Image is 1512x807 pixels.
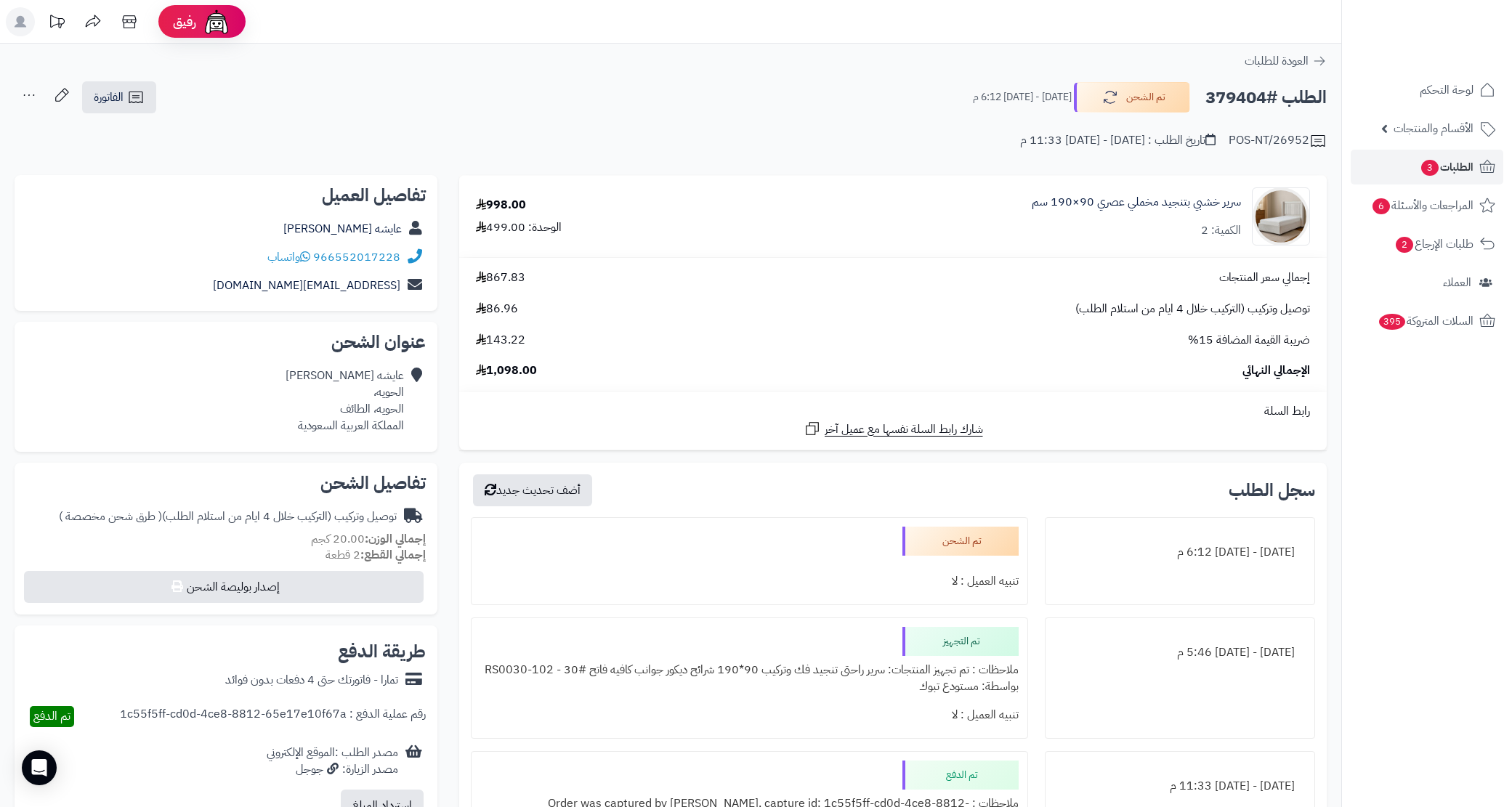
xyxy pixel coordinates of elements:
[313,248,400,266] a: 966552017228
[1351,188,1503,223] a: المراجعات والأسئلة6
[902,627,1019,656] div: تم التجهيز
[476,197,526,214] div: 998.00
[973,90,1072,105] small: [DATE] - [DATE] 6:12 م
[480,656,1019,701] div: ملاحظات : تم تجهيز المنتجات: سرير راحتى تنجيد فك وتركيب 90*190 شرائح ديكور جوانب كافيه فاتح #30 -...
[173,13,196,31] span: رفيق
[476,301,518,317] span: 86.96
[825,421,983,438] span: شارك رابط السلة نفسها مع عميل آخر
[465,403,1321,420] div: رابط السلة
[1351,73,1503,108] a: لوحة التحكم
[1394,234,1473,254] span: طلبات الإرجاع
[120,706,426,727] div: رقم عملية الدفع : 1c55f5ff-cd0d-4ce8-8812-65e17e10f67a
[59,508,162,525] span: ( طرق شحن مخصصة )
[267,761,398,778] div: مصدر الزيارة: جوجل
[33,707,70,725] span: تم الدفع
[59,508,397,525] div: توصيل وتركيب (التركيب خلال 4 ايام من استلام الطلب)
[476,219,562,236] div: الوحدة: 499.00
[311,530,426,548] small: 20.00 كجم
[1420,159,1439,177] span: 3
[476,269,525,286] span: 867.83
[326,546,426,564] small: 2 قطعة
[476,362,537,379] span: 1,098.00
[804,420,983,438] a: شارك رابط السلة نفسها مع عميل آخر
[1219,269,1310,286] span: إجمالي سعر المنتجات
[1443,272,1471,293] span: العملاء
[1253,187,1309,246] img: 1756282711-1-90x90.jpg
[26,187,426,204] h2: تفاصيل العميل
[365,530,426,548] strong: إجمالي الوزن:
[267,248,310,266] a: واتساب
[1413,11,1498,41] img: logo-2.png
[902,761,1019,790] div: تم الدفع
[1420,157,1473,177] span: الطلبات
[1394,118,1473,139] span: الأقسام والمنتجات
[1351,304,1503,338] a: السلات المتروكة395
[1074,82,1190,113] button: تم الشحن
[1372,198,1391,215] span: 6
[202,7,231,36] img: ai-face.png
[26,474,426,492] h2: تفاصيل الشحن
[1351,265,1503,300] a: العملاء
[1205,83,1327,113] h2: الطلب #379404
[1242,362,1310,379] span: الإجمالي النهائي
[473,474,592,506] button: أضف تحديث جديد
[94,89,124,106] span: الفاتورة
[82,81,156,113] a: الفاتورة
[1054,638,1306,667] div: [DATE] - [DATE] 5:46 م
[286,368,404,434] div: عايشه [PERSON_NAME] الحويه، الحويه، الطائف المملكة العربية السعودية
[1378,311,1473,331] span: السلات المتروكة
[267,745,398,778] div: مصدر الطلب :الموقع الإلكتروني
[26,333,426,351] h2: عنوان الشحن
[338,643,426,660] h2: طريقة الدفع
[39,7,75,40] a: تحديثات المنصة
[1378,313,1406,330] span: 395
[283,220,402,238] a: عايشه [PERSON_NAME]
[1188,332,1310,349] span: ضريبة القيمة المضافة 15%
[1245,52,1327,70] a: العودة للطلبات
[480,701,1019,729] div: تنبيه العميل : لا
[360,546,426,564] strong: إجمالي القطع:
[1032,194,1241,211] a: سرير خشبي بتنجيد مخملي عصري 90×190 سم
[902,527,1019,556] div: تم الشحن
[1075,301,1310,317] span: توصيل وتركيب (التركيب خلال 4 ايام من استلام الطلب)
[225,672,398,689] div: تمارا - فاتورتك حتى 4 دفعات بدون فوائد
[1420,80,1473,100] span: لوحة التحكم
[1229,482,1315,499] h3: سجل الطلب
[1351,150,1503,184] a: الطلبات3
[1020,132,1216,149] div: تاريخ الطلب : [DATE] - [DATE] 11:33 م
[1054,772,1306,800] div: [DATE] - [DATE] 11:33 م
[1054,538,1306,567] div: [DATE] - [DATE] 6:12 م
[480,567,1019,596] div: تنبيه العميل : لا
[1229,132,1327,150] div: POS-NT/26952
[1351,227,1503,261] a: طلبات الإرجاع2
[24,571,424,603] button: إصدار بوليصة الشحن
[22,750,57,785] div: Open Intercom Messenger
[1245,52,1309,70] span: العودة للطلبات
[1371,195,1473,216] span: المراجعات والأسئلة
[213,277,400,294] a: [EMAIL_ADDRESS][DOMAIN_NAME]
[1201,222,1241,239] div: الكمية: 2
[1395,236,1414,254] span: 2
[476,332,525,349] span: 143.22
